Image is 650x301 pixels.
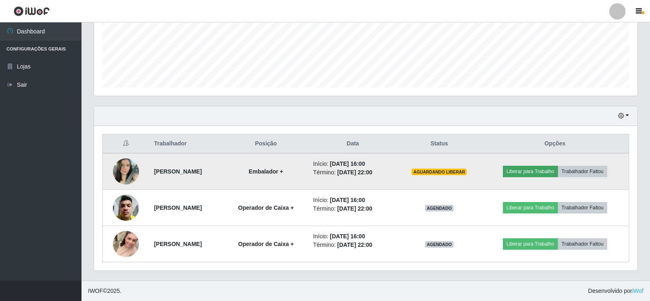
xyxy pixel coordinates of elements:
[330,197,365,203] time: [DATE] 16:00
[337,169,372,176] time: [DATE] 22:00
[503,238,558,250] button: Liberar para Trabalho
[503,166,558,177] button: Liberar para Trabalho
[154,241,202,247] strong: [PERSON_NAME]
[503,202,558,213] button: Liberar para Trabalho
[425,205,454,211] span: AGENDADO
[397,134,481,154] th: Status
[154,204,202,211] strong: [PERSON_NAME]
[13,6,50,16] img: CoreUI Logo
[308,134,397,154] th: Data
[337,242,372,248] time: [DATE] 22:00
[154,168,202,175] strong: [PERSON_NAME]
[558,202,607,213] button: Trabalhador Faltou
[558,238,607,250] button: Trabalhador Faltou
[412,169,467,175] span: AGUARDANDO LIBERAR
[224,134,308,154] th: Posição
[313,204,392,213] li: Término:
[313,160,392,168] li: Início:
[238,204,294,211] strong: Operador de Caixa +
[88,287,121,295] span: © 2025 .
[588,287,643,295] span: Desenvolvido por
[113,221,139,267] img: 1753525532646.jpeg
[330,160,365,167] time: [DATE] 16:00
[313,168,392,177] li: Término:
[632,288,643,294] a: iWof
[313,241,392,249] li: Término:
[425,241,454,248] span: AGENDADO
[249,168,283,175] strong: Embalador +
[337,205,372,212] time: [DATE] 22:00
[238,241,294,247] strong: Operador de Caixa +
[88,288,103,294] span: IWOF
[558,166,607,177] button: Trabalhador Faltou
[113,154,139,189] img: 1754999009306.jpeg
[330,233,365,239] time: [DATE] 16:00
[313,196,392,204] li: Início:
[313,232,392,241] li: Início:
[113,190,139,225] img: 1743089720729.jpeg
[149,134,224,154] th: Trabalhador
[481,134,629,154] th: Opções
